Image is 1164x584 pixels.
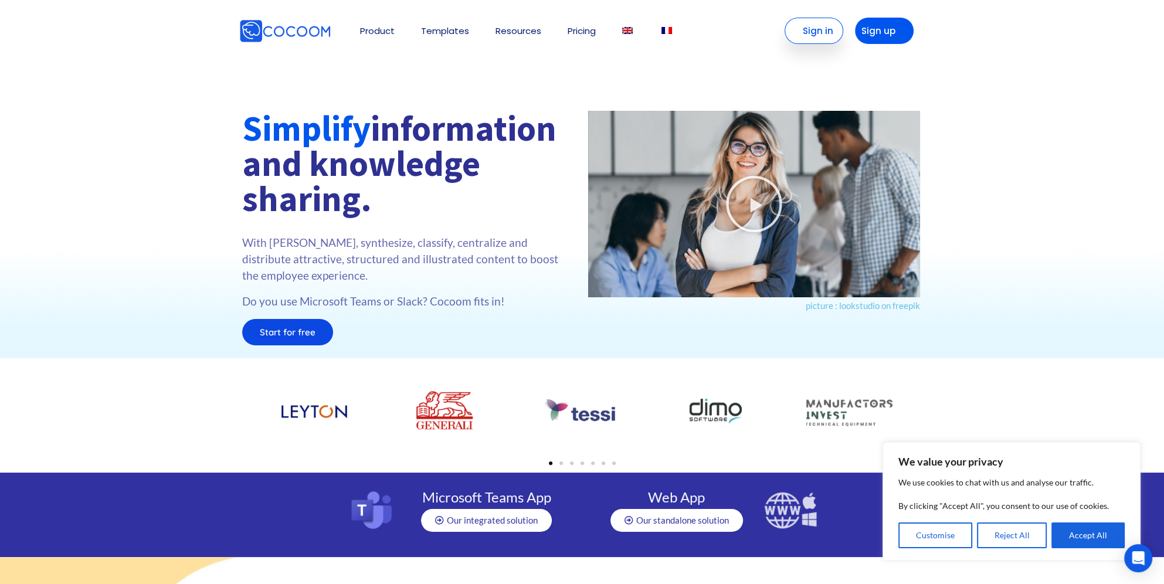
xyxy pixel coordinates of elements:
[581,461,584,465] span: Go to slide 4
[636,516,729,525] span: Our standalone solution
[242,111,576,216] h1: information and knowledge sharing.
[570,461,573,465] span: Go to slide 3
[260,328,315,337] span: Start for free
[242,319,333,345] a: Start for free
[549,461,552,465] span: Go to slide 1
[421,509,552,532] a: Our integrated solution
[855,18,914,44] a: Sign up
[239,19,331,43] img: Cocoom
[242,106,371,150] font: Simplify
[360,26,395,35] a: Product
[421,26,469,35] a: Templates
[977,522,1047,548] button: Reject All
[242,293,576,310] p: Do you use Microsoft Teams or Slack? Cocoom fits in!
[447,516,538,525] span: Our integrated solution
[1051,522,1125,548] button: Accept All
[785,18,843,44] a: Sign in
[610,509,743,532] a: Our standalone solution
[568,26,596,35] a: Pricing
[898,522,972,548] button: Customise
[591,461,595,465] span: Go to slide 5
[496,26,541,35] a: Resources
[600,490,752,504] h4: Web App
[898,454,1125,468] p: We value your privacy
[898,476,1125,490] p: We use cookies to chat with us and analyse our traffic.
[333,30,334,31] img: Cocoom
[898,499,1125,513] p: By clicking "Accept All", you consent to our use of cookies.
[559,461,563,465] span: Go to slide 2
[1124,544,1152,572] div: Open Intercom Messenger
[661,27,672,34] img: French
[242,235,576,284] p: With [PERSON_NAME], synthesize, classify, centralize and distribute attractive, structured and il...
[602,461,605,465] span: Go to slide 6
[806,300,920,311] a: picture : lookstudio on freepik
[622,27,633,34] img: English
[612,461,616,465] span: Go to slide 7
[410,490,564,504] h4: Microsoft Teams App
